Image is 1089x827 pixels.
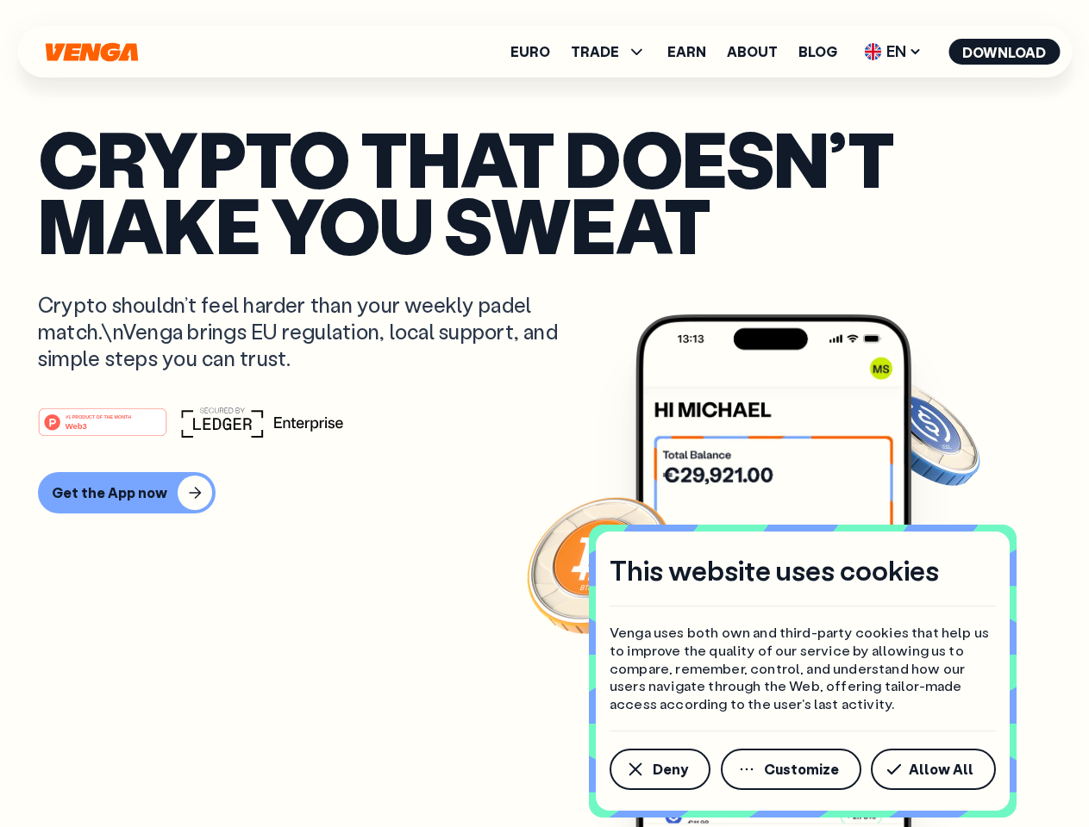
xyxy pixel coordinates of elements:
h4: This website uses cookies [610,552,939,588]
a: #1 PRODUCT OF THE MONTHWeb3 [38,418,167,440]
a: About [727,45,778,59]
span: TRADE [571,45,619,59]
button: Deny [610,749,710,790]
span: TRADE [571,41,647,62]
p: Crypto shouldn’t feel harder than your weekly padel match.\nVenga brings EU regulation, local sup... [38,291,583,372]
div: Get the App now [52,484,167,501]
tspan: #1 PRODUCT OF THE MONTH [66,413,131,419]
span: Allow All [909,762,973,776]
tspan: Web3 [66,420,87,430]
img: Bitcoin [523,487,679,642]
button: Get the App now [38,472,216,513]
svg: Home [43,42,140,62]
img: flag-uk [864,43,881,60]
a: Blog [798,45,837,59]
a: Get the App now [38,472,1051,513]
p: Crypto that doesn’t make you sweat [38,125,1051,257]
img: USDC coin [860,370,984,494]
button: Allow All [871,749,996,790]
a: Euro [510,45,550,59]
span: EN [858,38,928,65]
p: Venga uses both own and third-party cookies that help us to improve the quality of our service by... [610,624,996,713]
button: Download [948,39,1060,65]
span: Customize [764,762,839,776]
button: Customize [721,749,861,790]
span: Deny [653,762,688,776]
a: Earn [667,45,706,59]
